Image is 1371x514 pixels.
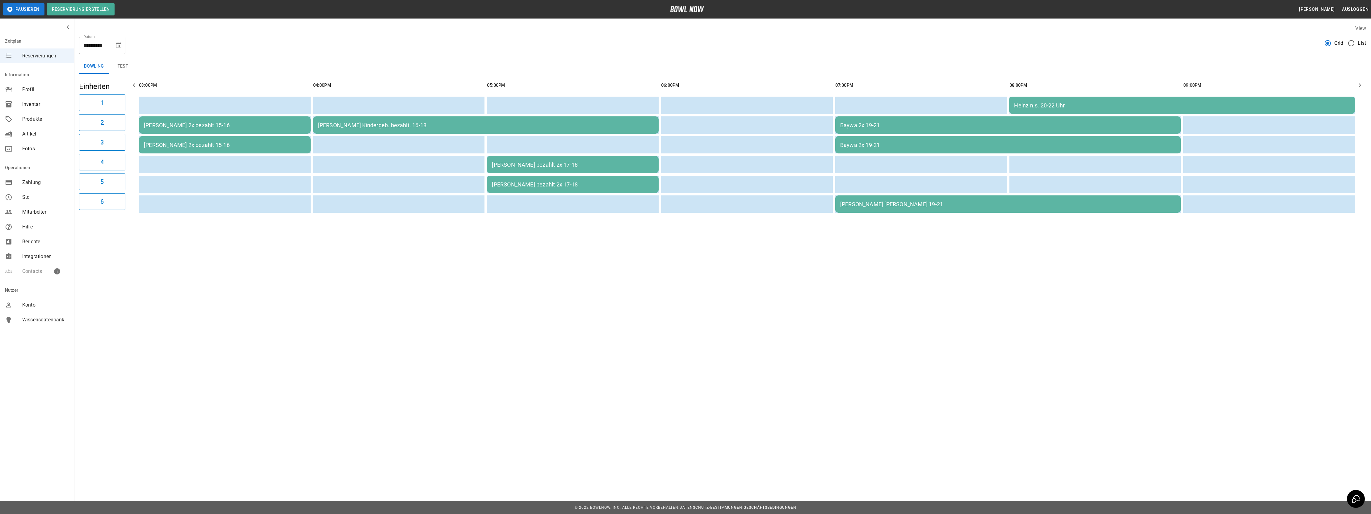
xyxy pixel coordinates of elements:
button: 1 [79,94,125,111]
button: test [109,59,137,74]
th: 07:00PM [835,77,1007,94]
button: Ausloggen [1340,4,1371,15]
span: Zahlung [22,179,69,186]
th: 04:00PM [313,77,485,94]
button: 3 [79,134,125,151]
th: 03:00PM [139,77,311,94]
h6: 6 [100,197,104,207]
span: Mitarbeiter [22,208,69,216]
div: Baywa 2x 19-21 [840,122,1176,128]
h5: Einheiten [79,81,125,91]
div: inventory tabs [79,59,1366,74]
span: Konto [22,301,69,309]
h6: 1 [100,98,104,108]
div: [PERSON_NAME] bezahlt 2x 17-18 [492,161,654,168]
img: logo [670,6,704,12]
a: Datenschutz-Bestimmungen [680,505,742,510]
span: Grid [1334,40,1344,47]
button: 4 [79,154,125,170]
div: [PERSON_NAME] Kindergeb. bezahlt. 16-18 [318,122,654,128]
div: [PERSON_NAME] 2x bezahlt 15-16 [144,122,306,128]
div: [PERSON_NAME] 2x bezahlt 15-16 [144,142,306,148]
h6: 3 [100,137,104,147]
span: Berichte [22,238,69,245]
button: 6 [79,193,125,210]
h6: 4 [100,157,104,167]
button: Reservierung erstellen [47,3,115,15]
span: Wissensdatenbank [22,316,69,324]
span: Reservierungen [22,52,69,60]
button: Bowling [79,59,109,74]
button: [PERSON_NAME] [1297,4,1337,15]
span: List [1358,40,1366,47]
th: 06:00PM [661,77,833,94]
span: Integrationen [22,253,69,260]
span: Artikel [22,130,69,138]
span: © 2022 BowlNow, Inc. Alle Rechte vorbehalten. [575,505,680,510]
button: 2 [79,114,125,131]
button: Choose date, selected date is 25. Sep. 2025 [112,39,125,52]
span: Inventar [22,101,69,108]
a: Geschäftsbedingungen [744,505,796,510]
span: Produkte [22,115,69,123]
span: Hilfe [22,223,69,231]
div: Heinz n.s. 20-22 Uhr [1014,102,1350,109]
th: 08:00PM [1009,77,1181,94]
label: View [1355,25,1366,31]
span: Fotos [22,145,69,153]
table: sticky table [136,74,1357,215]
button: Pausieren [3,3,44,15]
h6: 2 [100,118,104,127]
div: [PERSON_NAME] [PERSON_NAME] 19-21 [840,201,1176,207]
th: 09:00PM [1183,77,1355,94]
div: [PERSON_NAME] bezahlt 2x 17-18 [492,181,654,188]
h6: 5 [100,177,104,187]
th: 05:00PM [487,77,659,94]
button: 5 [79,173,125,190]
div: Baywa 2x 19-21 [840,142,1176,148]
span: Profil [22,86,69,93]
span: Std [22,194,69,201]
